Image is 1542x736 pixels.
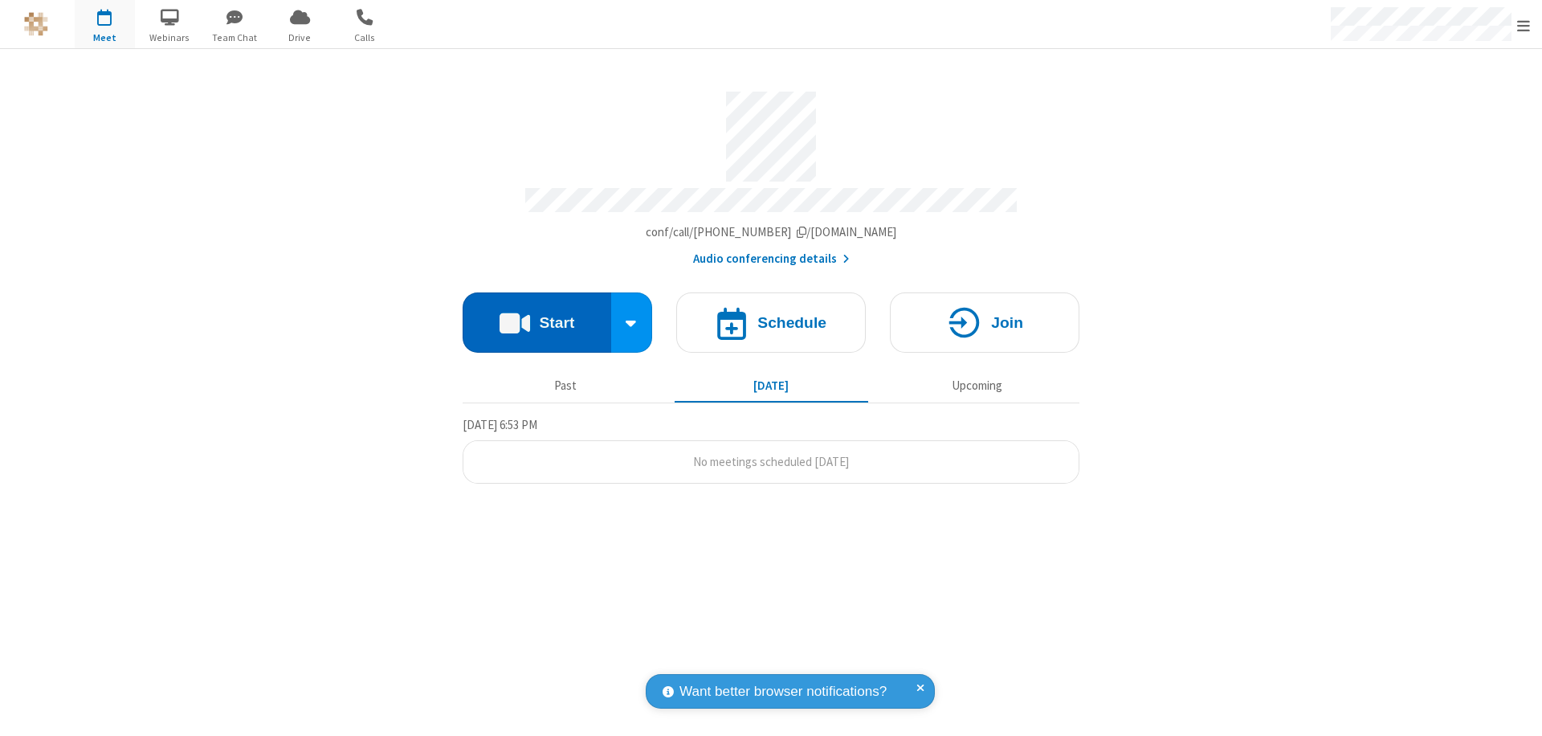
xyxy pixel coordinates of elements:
[646,223,897,242] button: Copy my meeting room linkCopy my meeting room link
[646,224,897,239] span: Copy my meeting room link
[539,315,574,330] h4: Start
[24,12,48,36] img: QA Selenium DO NOT DELETE OR CHANGE
[463,417,537,432] span: [DATE] 6:53 PM
[140,31,200,45] span: Webinars
[469,370,663,401] button: Past
[270,31,330,45] span: Drive
[693,250,850,268] button: Audio conferencing details
[463,80,1079,268] section: Account details
[335,31,395,45] span: Calls
[611,292,653,353] div: Start conference options
[676,292,866,353] button: Schedule
[991,315,1023,330] h4: Join
[205,31,265,45] span: Team Chat
[890,292,1079,353] button: Join
[693,454,849,469] span: No meetings scheduled [DATE]
[679,681,887,702] span: Want better browser notifications?
[675,370,868,401] button: [DATE]
[880,370,1074,401] button: Upcoming
[463,292,611,353] button: Start
[463,415,1079,485] section: Today's Meetings
[75,31,135,45] span: Meet
[757,315,826,330] h4: Schedule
